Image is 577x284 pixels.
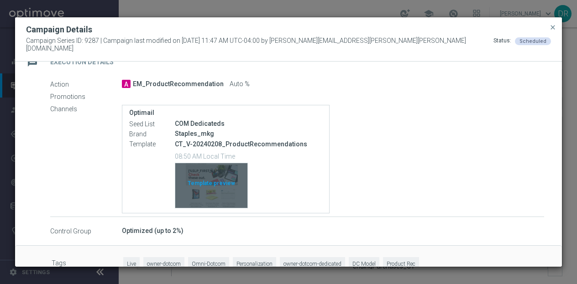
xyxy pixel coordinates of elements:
span: EM_ProductRecommendation [133,80,224,88]
div: Template preview [175,163,247,208]
p: 08:50 AM Local Time [175,151,322,160]
label: Action [50,80,122,88]
span: A [122,80,131,88]
i: message [24,54,41,70]
span: owner-dotcom-dedicated [280,257,345,271]
span: DC Model [349,257,379,271]
span: Product Rec [383,257,419,271]
span: Auto % [230,80,250,88]
span: close [549,24,556,31]
label: Control Group [50,227,122,235]
div: Optimized (up to 2%) [122,226,544,235]
span: Scheduled [519,38,546,44]
h2: Campaign Details [26,24,92,35]
h2: Execution Details [50,58,114,67]
button: Template preview [175,163,248,208]
span: owner-dotcom [143,257,184,271]
p: CT_V-20240208_ProductRecommendations [175,140,322,148]
span: Live [123,257,140,271]
label: Optimail [129,109,322,117]
div: COM Dedicateds [175,119,322,128]
span: Campaign Series ID: 9287 | Campaign last modified on [DATE] 11:47 AM UTC-04:00 by [PERSON_NAME][E... [26,37,493,52]
label: Channels [50,105,122,113]
label: Promotions [50,93,122,101]
span: Omni-Dotcom [188,257,229,271]
label: Template [129,140,175,148]
label: Brand [129,130,175,138]
span: Personalization [233,257,276,271]
label: Tags [52,257,123,271]
colored-tag: Scheduled [515,37,551,44]
div: Staples_mkg [175,129,322,138]
label: Seed List [129,120,175,128]
div: Status: [493,37,511,52]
